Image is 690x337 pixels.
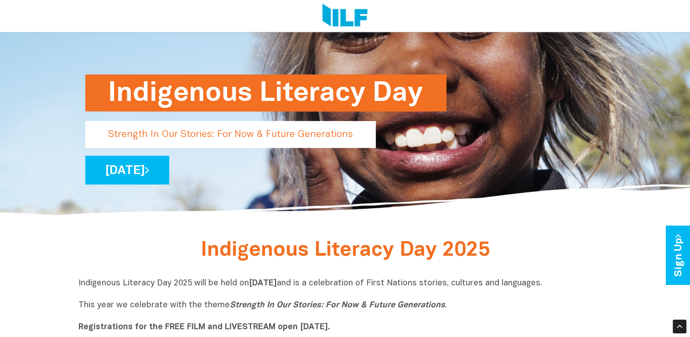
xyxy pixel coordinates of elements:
b: [DATE] [249,279,277,287]
p: Strength In Our Stories: For Now & Future Generations [85,121,376,148]
b: Registrations for the FREE FILM and LIVESTREAM open [DATE]. [78,323,330,331]
i: Strength In Our Stories: For Now & Future Generations [230,301,445,309]
img: Logo [322,4,368,28]
span: Indigenous Literacy Day 2025 [201,241,490,260]
a: [DATE] [85,156,169,184]
div: Scroll Back to Top [673,320,686,333]
h1: Indigenous Literacy Day [108,74,424,111]
p: Indigenous Literacy Day 2025 will be held on and is a celebration of First Nations stories, cultu... [78,278,612,333]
